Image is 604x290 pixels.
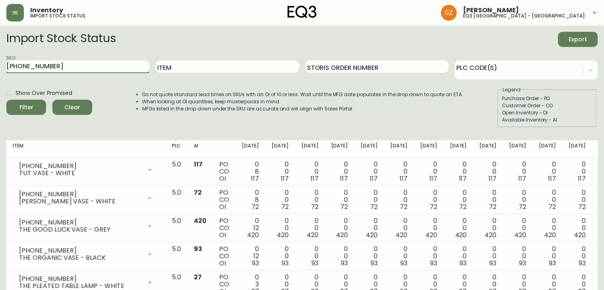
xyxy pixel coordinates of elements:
[295,140,325,158] th: [DATE]
[479,161,496,182] div: 0 0
[166,186,187,214] td: 5.0
[19,247,142,254] div: [PHONE_NUMBER]
[390,161,407,182] div: 0 0
[13,189,159,207] div: [PHONE_NUMBER][PERSON_NAME] VASE - WHITE
[30,14,85,18] h5: import stock status
[194,244,202,253] span: 93
[459,259,467,268] span: 93
[19,191,142,198] div: [PHONE_NUMBER]
[488,174,496,183] span: 117
[562,140,592,158] th: [DATE]
[518,174,526,183] span: 117
[219,189,229,211] div: PO CO
[533,140,562,158] th: [DATE]
[19,198,142,205] div: [PERSON_NAME] VASE - WHITE
[509,189,526,211] div: 0 0
[569,161,586,182] div: 0 0
[219,217,229,239] div: PO CO
[502,86,521,93] legend: Legend
[450,189,467,211] div: 0 0
[384,140,414,158] th: [DATE]
[19,226,142,233] div: THE GOOD LUCK VASE - GREY
[539,246,556,267] div: 0 0
[502,109,592,116] div: Open Inventory - OI
[30,7,63,14] span: Inventory
[6,100,46,115] button: Filter
[219,246,229,267] div: PO CO
[564,35,591,44] span: Export
[251,174,259,183] span: 117
[577,174,585,183] span: 117
[390,189,407,211] div: 0 0
[390,217,407,239] div: 0 0
[331,217,348,239] div: 0 0
[59,102,86,112] span: Clear
[361,161,378,182] div: 0 0
[361,217,378,239] div: 0 0
[455,230,467,240] span: 420
[473,140,503,158] th: [DATE]
[400,259,407,268] span: 93
[573,230,585,240] span: 420
[370,202,378,211] span: 72
[340,202,348,211] span: 72
[502,102,592,109] div: Customer Order - CO
[450,161,467,182] div: 0 0
[450,217,467,239] div: 0 0
[479,246,496,267] div: 0 0
[361,189,378,211] div: 0 0
[331,246,348,267] div: 0 0
[459,202,467,211] span: 72
[463,7,519,14] span: [PERSON_NAME]
[331,189,348,211] div: 0 0
[399,174,407,183] span: 117
[569,217,586,239] div: 0 0
[519,202,526,211] span: 72
[420,217,437,239] div: 0 0
[277,230,289,240] span: 420
[242,161,259,182] div: 0 8
[340,174,348,183] span: 117
[142,91,463,98] li: Do not quote standard lead times on SKUs with an OI of 10 or less. Wait until the MFG date popula...
[307,230,318,240] span: 420
[414,140,444,158] th: [DATE]
[463,14,585,18] h5: eq3 [GEOGRAPHIC_DATA] - [GEOGRAPHIC_DATA]
[311,174,318,183] span: 117
[459,174,467,183] span: 117
[539,161,556,182] div: 0 0
[219,174,226,183] span: OI
[361,246,378,267] div: 0 0
[166,158,187,186] td: 5.0
[235,140,265,158] th: [DATE]
[336,230,348,240] span: 420
[503,140,533,158] th: [DATE]
[52,100,92,115] button: Clear
[288,6,317,18] img: logo
[272,246,289,267] div: 0 0
[429,174,437,183] span: 117
[341,259,348,268] span: 93
[578,202,585,211] span: 72
[247,230,259,240] span: 420
[390,246,407,267] div: 0 0
[324,140,354,158] th: [DATE]
[311,202,318,211] span: 72
[187,140,213,158] th: AI
[19,170,142,177] div: TUT VASE - WHITE
[479,217,496,239] div: 0 0
[13,161,159,178] div: [PHONE_NUMBER]TUT VASE - WHITE
[578,259,585,268] span: 93
[569,246,586,267] div: 0 0
[272,217,289,239] div: 0 0
[194,160,203,169] span: 117
[242,217,259,239] div: 0 12
[548,174,556,183] span: 117
[166,242,187,271] td: 5.0
[509,246,526,267] div: 0 0
[281,202,289,211] span: 72
[194,216,206,225] span: 420
[443,140,473,158] th: [DATE]
[6,32,116,47] h2: Import Stock Status
[166,140,187,158] th: PLC
[265,140,295,158] th: [DATE]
